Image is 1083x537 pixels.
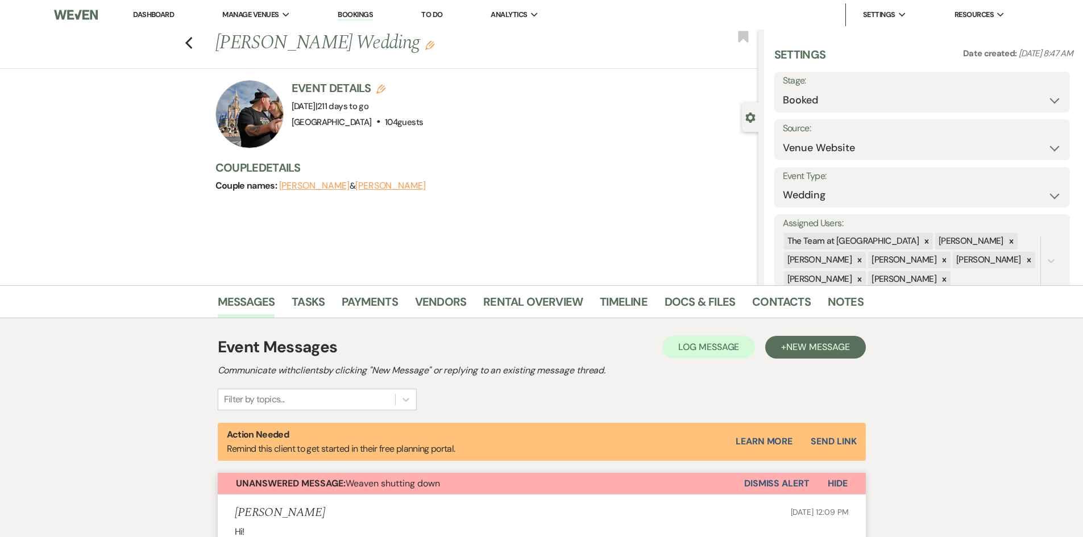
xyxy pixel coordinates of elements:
span: | [316,101,368,112]
span: Manage Venues [222,9,279,20]
button: [PERSON_NAME] [355,181,426,190]
a: Messages [218,293,275,318]
span: Weaven shutting down [236,477,440,489]
h1: [PERSON_NAME] Wedding [215,30,645,57]
span: Couple names: [215,180,279,192]
div: [PERSON_NAME] [953,252,1023,268]
div: [PERSON_NAME] [868,252,938,268]
a: Docs & Files [665,293,735,318]
button: Dismiss Alert [744,473,810,494]
div: Filter by topics... [224,393,285,406]
button: [PERSON_NAME] [279,181,350,190]
label: Event Type: [783,168,1061,185]
button: Log Message [662,336,755,359]
h1: Event Messages [218,335,338,359]
strong: Unanswered Message: [236,477,346,489]
span: Resources [955,9,994,20]
label: Source: [783,120,1061,137]
span: Log Message [678,341,739,353]
h3: Settings [774,47,826,72]
span: Hide [828,477,848,489]
a: Vendors [415,293,466,318]
button: Unanswered Message:Weaven shutting down [218,473,744,494]
div: [PERSON_NAME] [868,271,938,288]
span: 104 guests [385,116,423,128]
h2: Communicate with clients by clicking "New Message" or replying to an existing message thread. [218,364,866,377]
h3: Couple Details [215,160,747,176]
span: Analytics [491,9,527,20]
span: & [279,180,426,192]
span: [DATE] 8:47 AM [1019,48,1073,59]
button: +New Message [765,336,865,359]
button: Hide [810,473,866,494]
a: Bookings [338,10,373,20]
span: Settings [863,9,895,20]
span: New Message [786,341,849,353]
img: Weven Logo [54,3,97,27]
label: Assigned Users: [783,215,1061,232]
a: Dashboard [133,10,174,19]
strong: Action Needed [227,428,289,440]
button: Send Link [811,437,856,446]
p: Remind this client to get started in their free planning portal. [227,427,455,456]
div: [PERSON_NAME] [784,271,854,288]
div: [PERSON_NAME] [935,233,1005,249]
a: Tasks [292,293,325,318]
button: Close lead details [745,111,756,122]
button: Edit [425,40,434,50]
h3: Event Details [292,80,424,96]
span: [DATE] [292,101,369,112]
a: Contacts [752,293,811,318]
h5: [PERSON_NAME] [235,506,325,520]
div: The Team at [GEOGRAPHIC_DATA] [784,233,920,249]
span: Date created: [963,48,1019,59]
span: 211 days to go [317,101,368,112]
a: Notes [828,293,864,318]
div: [PERSON_NAME] [784,252,854,268]
span: [GEOGRAPHIC_DATA] [292,116,372,128]
a: Rental Overview [483,293,583,318]
a: Payments [342,293,398,318]
a: Learn More [736,435,792,448]
a: To Do [421,10,442,19]
a: Timeline [600,293,648,318]
label: Stage: [783,73,1061,89]
span: [DATE] 12:09 PM [791,507,849,517]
